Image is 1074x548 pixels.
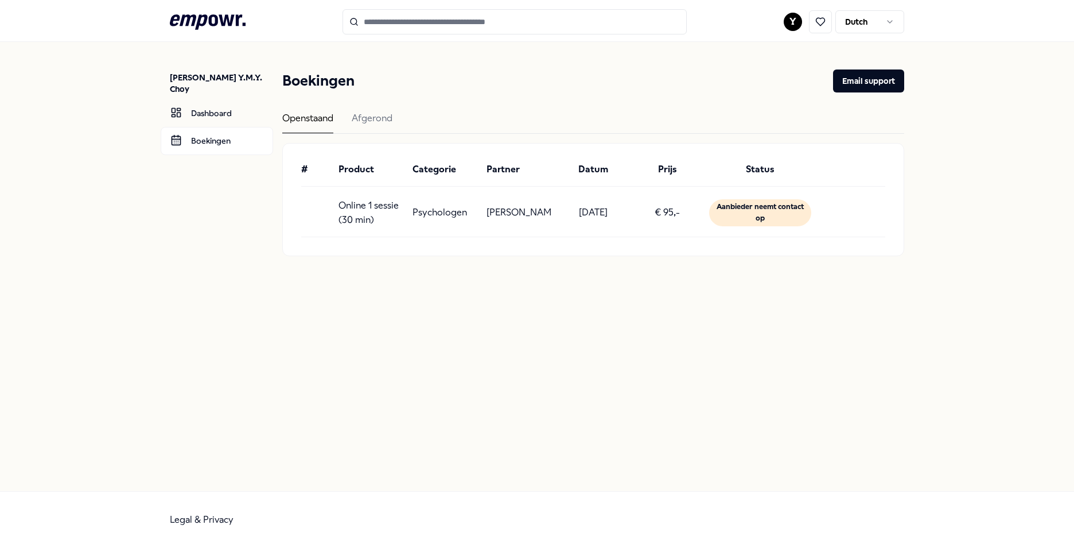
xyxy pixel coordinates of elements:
[282,111,333,133] div: Openstaand
[709,162,811,177] div: Status
[301,162,329,177] div: #
[170,72,273,95] p: [PERSON_NAME] Y.M.Y. Choy
[833,70,904,92] button: Email support
[161,99,273,127] a: Dashboard
[709,199,811,226] div: Aanbieder neemt contact op
[170,514,234,525] a: Legal & Privacy
[338,162,403,177] div: Product
[338,198,403,227] p: Online 1 sessie (30 min)
[352,111,392,133] div: Afgerond
[561,162,625,177] div: Datum
[161,127,273,155] a: Boekingen
[413,205,467,220] p: Psychologen
[635,162,700,177] div: Prijs
[343,9,687,34] input: Search for products, categories or subcategories
[282,70,355,92] h1: Boekingen
[487,205,551,220] p: [PERSON_NAME]
[413,162,477,177] div: Categorie
[579,205,608,220] p: [DATE]
[487,162,551,177] div: Partner
[784,13,802,31] button: Y
[655,205,680,220] p: € 95,-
